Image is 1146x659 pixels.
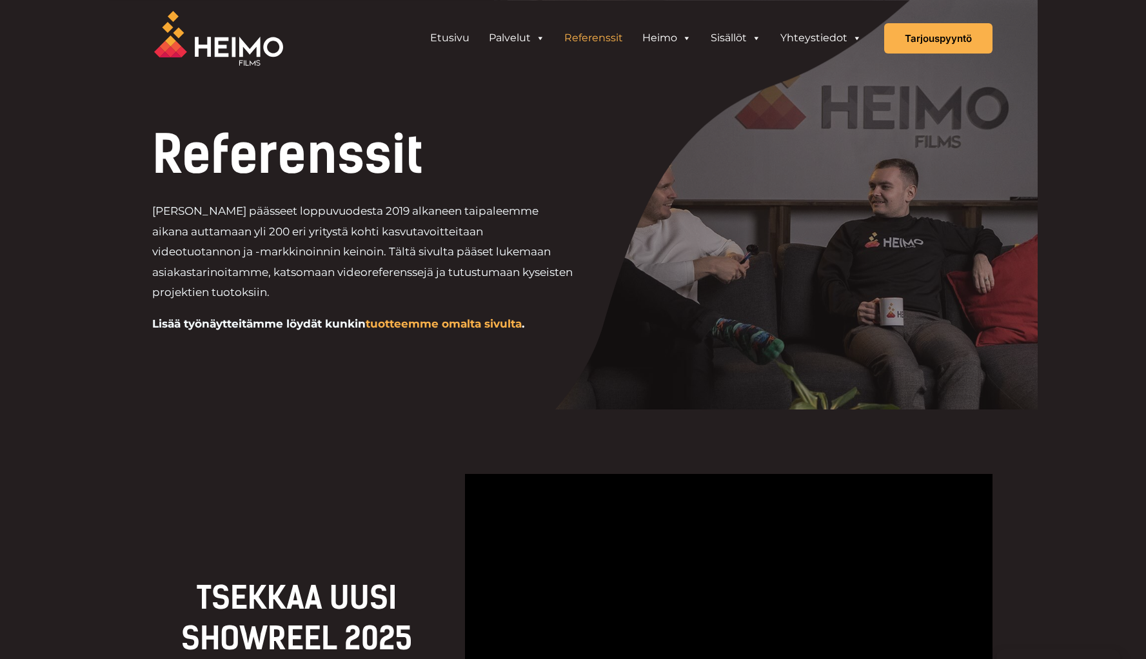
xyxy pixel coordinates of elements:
a: tuotteemme omalta sivulta [366,317,522,330]
a: Heimo [633,25,701,51]
h2: TSEKKAA UUSI Showreel 2025 [154,578,439,658]
b: Lisää työnäytteitämme löydät kunkin . [152,317,524,330]
a: Etusivu [420,25,479,51]
a: Referenssit [555,25,633,51]
a: Palvelut [479,25,555,51]
p: [PERSON_NAME] päässeet loppuvuodesta 2019 alkaneen taipaleemme aikana auttamaan yli 200 eri yrity... [152,201,573,303]
aside: Header Widget 1 [414,25,878,51]
img: Heimo Filmsin logo [154,11,283,66]
a: Sisällöt [701,25,771,51]
a: Yhteystiedot [771,25,871,51]
h1: Referenssit [152,129,661,181]
a: Tarjouspyyntö [884,23,993,54]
